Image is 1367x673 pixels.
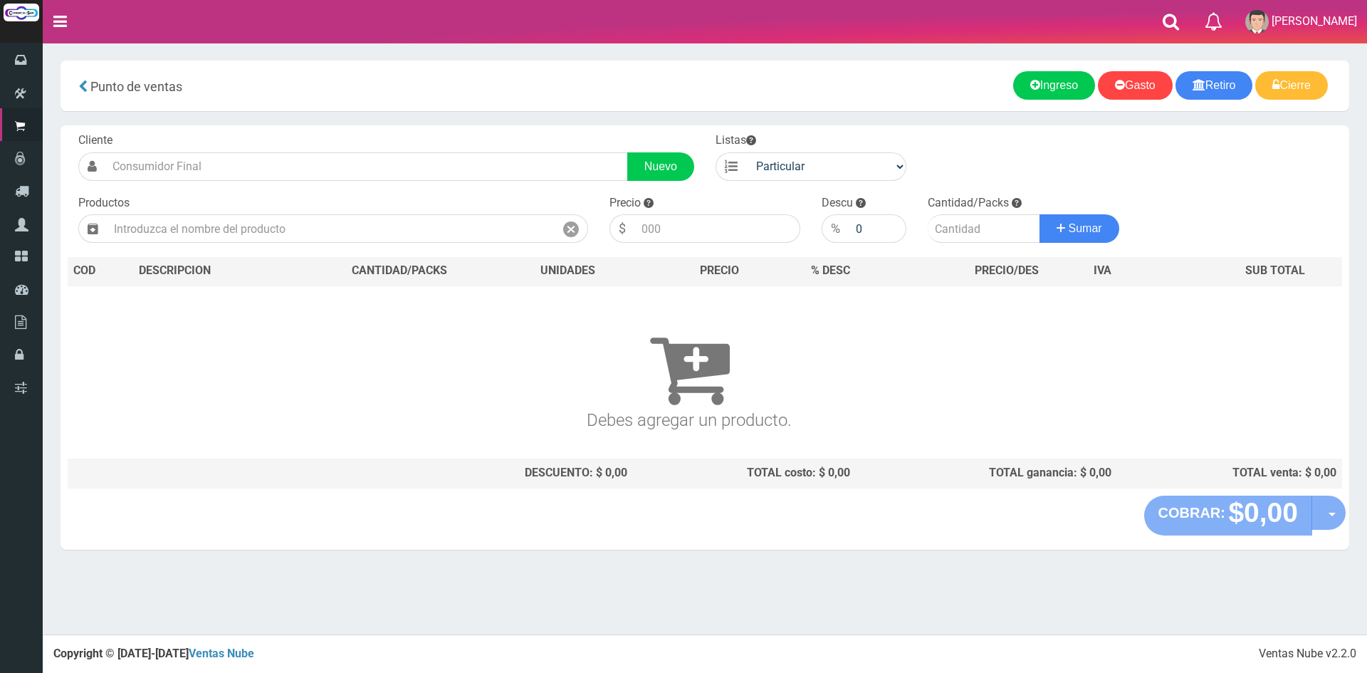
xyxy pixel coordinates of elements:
[1255,71,1328,100] a: Cierre
[4,4,39,21] img: Logo grande
[849,214,906,243] input: 000
[627,152,694,181] a: Nuevo
[861,465,1111,481] div: TOTAL ganancia: $ 0,00
[1039,214,1119,243] button: Sumar
[1175,71,1253,100] a: Retiro
[1158,505,1225,521] strong: COBRAR:
[928,195,1009,212] label: Cantidad/Packs
[822,214,849,243] div: %
[295,257,503,286] th: CANTIDAD/PACKS
[1259,646,1356,662] div: Ventas Nube v2.2.0
[1094,264,1111,277] span: IVA
[609,214,634,243] div: $
[503,257,632,286] th: UNIDADES
[133,257,295,286] th: DES
[78,195,130,212] label: Productos
[68,257,133,286] th: COD
[105,152,628,181] input: Consumidor Final
[90,79,182,94] span: Punto de ventas
[1098,71,1173,100] a: Gasto
[975,264,1039,277] span: PRECIO/DES
[634,214,800,243] input: 000
[811,264,850,277] span: % DESC
[1245,263,1305,279] span: SUB TOTAL
[1069,222,1102,234] span: Sumar
[1245,10,1269,33] img: User Image
[78,132,112,149] label: Cliente
[700,263,739,279] span: PRECIO
[822,195,853,212] label: Descu
[301,465,627,481] div: DESCUENTO: $ 0,00
[53,647,254,660] strong: Copyright © [DATE]-[DATE]
[928,214,1040,243] input: Cantidad
[159,264,211,277] span: CRIPCION
[639,465,851,481] div: TOTAL costo: $ 0,00
[1228,497,1298,528] strong: $0,00
[73,306,1305,429] h3: Debes agregar un producto.
[1272,14,1357,28] span: [PERSON_NAME]
[1144,496,1313,536] button: COBRAR: $0,00
[1013,71,1095,100] a: Ingreso
[609,195,641,212] label: Precio
[107,214,555,243] input: Introduzca el nombre del producto
[189,647,254,660] a: Ventas Nube
[716,132,756,149] label: Listas
[1123,465,1336,481] div: TOTAL venta: $ 0,00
